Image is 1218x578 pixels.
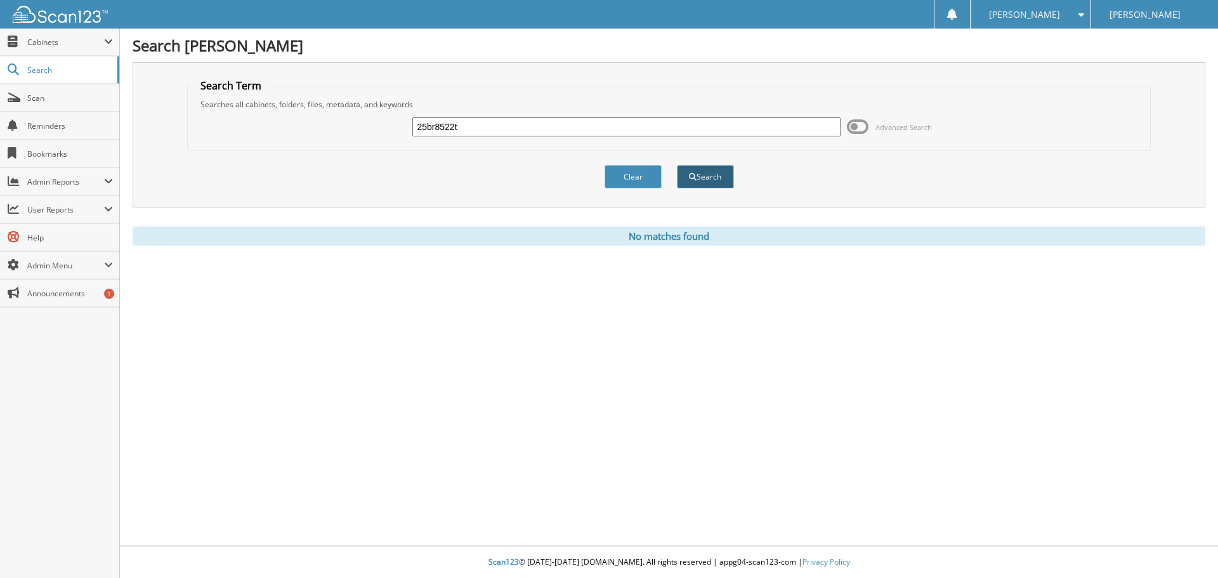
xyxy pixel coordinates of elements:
span: Scan123 [488,556,519,567]
span: [PERSON_NAME] [1110,11,1181,18]
div: © [DATE]-[DATE] [DOMAIN_NAME]. All rights reserved | appg04-scan123-com | [120,547,1218,578]
span: Cabinets [27,37,104,48]
button: Search [677,165,734,188]
legend: Search Term [194,79,268,93]
div: No matches found [133,227,1205,246]
span: Announcements [27,288,113,299]
span: [PERSON_NAME] [989,11,1060,18]
span: Bookmarks [27,148,113,159]
a: Privacy Policy [802,556,850,567]
img: scan123-logo-white.svg [13,6,108,23]
span: Reminders [27,121,113,131]
button: Clear [605,165,662,188]
span: Help [27,232,113,243]
span: Admin Reports [27,176,104,187]
span: Scan [27,93,113,103]
span: Advanced Search [875,122,932,132]
span: Admin Menu [27,260,104,271]
h1: Search [PERSON_NAME] [133,35,1205,56]
div: Searches all cabinets, folders, files, metadata, and keywords [194,99,1144,110]
span: User Reports [27,204,104,215]
span: Search [27,65,111,76]
div: 1 [104,289,114,299]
